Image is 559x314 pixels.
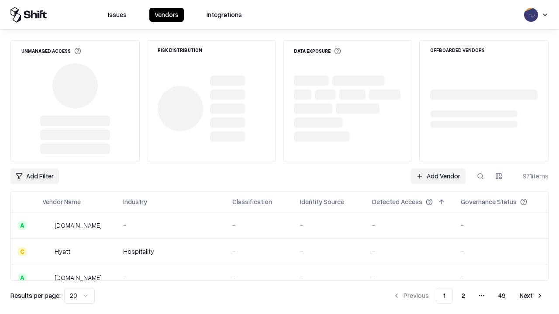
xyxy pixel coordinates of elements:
div: Hyatt [55,247,70,256]
div: C [18,247,27,256]
div: - [372,273,447,282]
div: Offboarded Vendors [430,48,485,52]
div: - [123,221,218,230]
img: intrado.com [42,221,51,230]
div: Identity Source [300,197,344,206]
button: Issues [103,8,132,22]
div: Data Exposure [294,48,341,55]
img: Hyatt [42,247,51,256]
div: Industry [123,197,147,206]
div: - [300,273,358,282]
button: 49 [491,288,513,304]
div: Detected Access [372,197,422,206]
div: Classification [232,197,272,206]
div: Hospitality [123,247,218,256]
button: Next [514,288,549,304]
button: 1 [436,288,453,304]
button: Integrations [201,8,247,22]
nav: pagination [388,288,549,304]
button: Vendors [149,8,184,22]
div: - [123,273,218,282]
div: - [372,247,447,256]
div: Risk Distribution [158,48,202,52]
div: - [461,273,541,282]
div: Vendor Name [42,197,81,206]
div: - [300,247,358,256]
img: primesec.co.il [42,273,51,282]
div: - [300,221,358,230]
div: A [18,221,27,230]
div: 971 items [514,171,549,181]
button: Add Filter [10,168,59,184]
div: - [372,221,447,230]
div: [DOMAIN_NAME] [55,221,102,230]
div: A [18,273,27,282]
button: 2 [455,288,472,304]
div: Governance Status [461,197,517,206]
div: Unmanaged Access [21,48,81,55]
div: - [232,221,286,230]
a: Add Vendor [411,168,466,184]
div: - [461,247,541,256]
div: - [232,247,286,256]
div: [DOMAIN_NAME] [55,273,102,282]
div: - [232,273,286,282]
div: - [461,221,541,230]
p: Results per page: [10,291,61,300]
